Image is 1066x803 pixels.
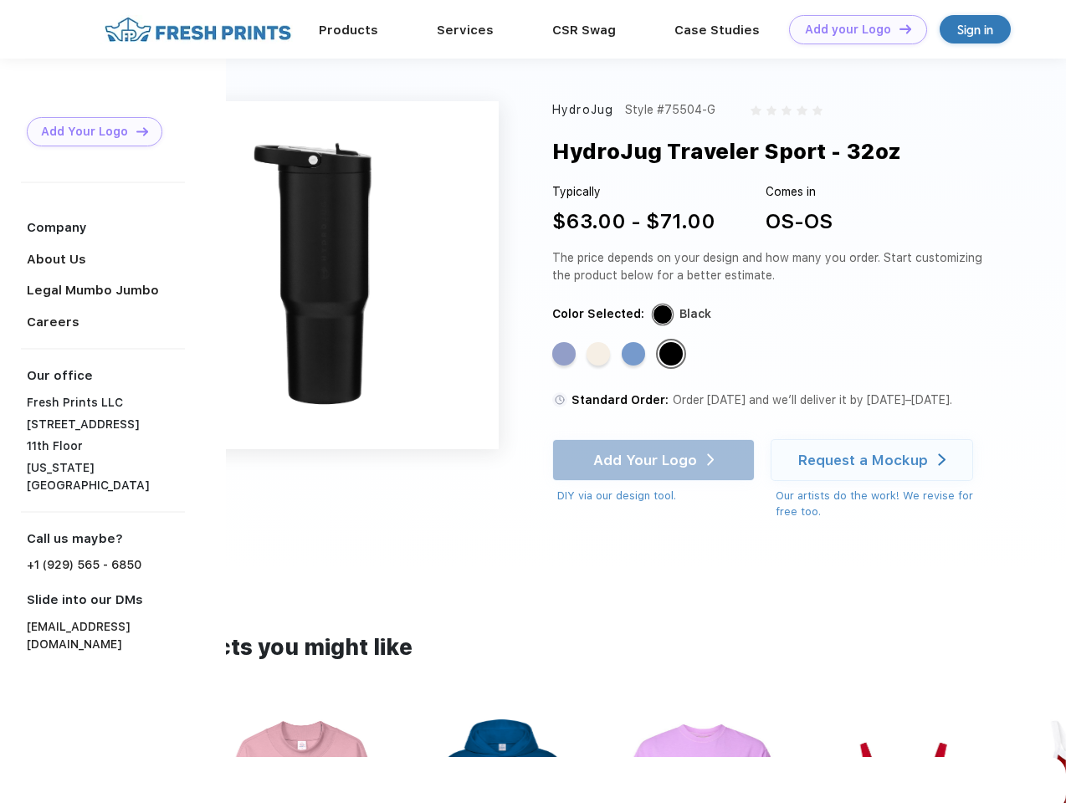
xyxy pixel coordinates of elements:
div: Request a Mockup [798,452,928,468]
img: gray_star.svg [751,105,761,115]
div: Add Your Logo [41,125,128,139]
div: HydroJug [552,101,613,119]
img: fo%20logo%202.webp [100,15,296,44]
img: DT [136,127,148,136]
div: Add your Logo [805,23,891,37]
div: Typically [552,183,715,201]
div: Comes in [766,183,833,201]
div: Peri [552,342,576,366]
div: [STREET_ADDRESS] [27,416,185,433]
a: Sign in [940,15,1011,43]
div: Call us maybe? [27,529,185,549]
div: Our office [27,366,185,386]
div: Sign in [957,20,993,39]
a: Legal Mumbo Jumbo [27,283,159,298]
a: +1 (929) 565 - 6850 [27,556,141,574]
div: Black [679,305,711,323]
img: gray_star.svg [812,105,823,115]
div: Light Blue [622,342,645,366]
img: gray_star.svg [782,105,792,115]
div: Slide into our DMs [27,591,185,610]
img: gray_star.svg [797,105,807,115]
img: white arrow [938,453,946,466]
div: Fresh Prints LLC [27,394,185,412]
div: [US_STATE][GEOGRAPHIC_DATA] [27,459,185,494]
img: func=resize&h=640 [151,101,499,449]
div: Black [659,342,683,366]
div: HydroJug Traveler Sport - 32oz [552,136,901,167]
img: gray_star.svg [766,105,776,115]
a: About Us [27,252,86,267]
div: The price depends on your design and how many you order. Start customizing the product below for ... [552,249,989,284]
img: standard order [552,392,567,407]
img: DT [899,24,911,33]
a: Careers [27,315,79,330]
span: Standard Order: [571,393,669,407]
div: $63.00 - $71.00 [552,207,715,237]
div: DIY via our design tool. [557,488,755,504]
div: Our artists do the work! We revise for free too. [776,488,989,520]
div: 11th Floor [27,437,185,455]
div: Style #75504-G [625,101,715,119]
div: OS-OS [766,207,833,237]
a: Products [319,23,378,38]
div: Other products you might like [81,632,984,664]
a: [EMAIL_ADDRESS][DOMAIN_NAME] [27,618,185,653]
span: Order [DATE] and we’ll deliver it by [DATE]–[DATE]. [673,393,952,407]
div: Cream [587,342,610,366]
div: Color Selected: [552,305,644,323]
div: Company [27,218,185,238]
